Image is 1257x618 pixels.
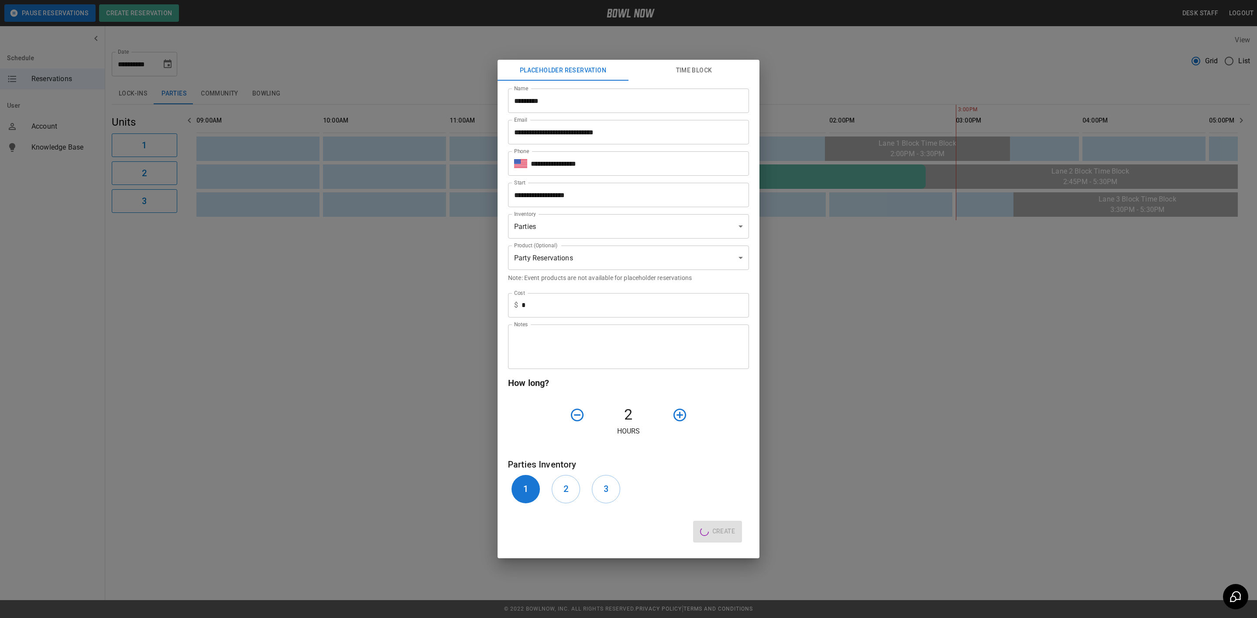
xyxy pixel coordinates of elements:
button: 3 [592,475,620,503]
h6: 1 [523,482,528,496]
div: Party Reservations [508,246,749,270]
label: Phone [514,147,529,155]
h6: 2 [563,482,568,496]
h6: Parties Inventory [508,458,749,471]
h4: 2 [588,406,669,424]
p: Note: Event products are not available for placeholder reservations [508,273,749,282]
button: 1 [512,475,540,503]
p: Hours [508,426,749,437]
p: $ [514,300,518,311]
h6: 3 [604,482,608,496]
h6: How long? [508,376,749,390]
button: Time Block [628,60,759,81]
input: Choose date, selected date is Oct 19, 2025 [508,183,743,207]
label: Start [514,179,525,186]
button: 2 [552,475,580,503]
button: Placeholder Reservation [498,60,628,81]
div: Parties [508,214,749,239]
button: Select country [514,157,527,170]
